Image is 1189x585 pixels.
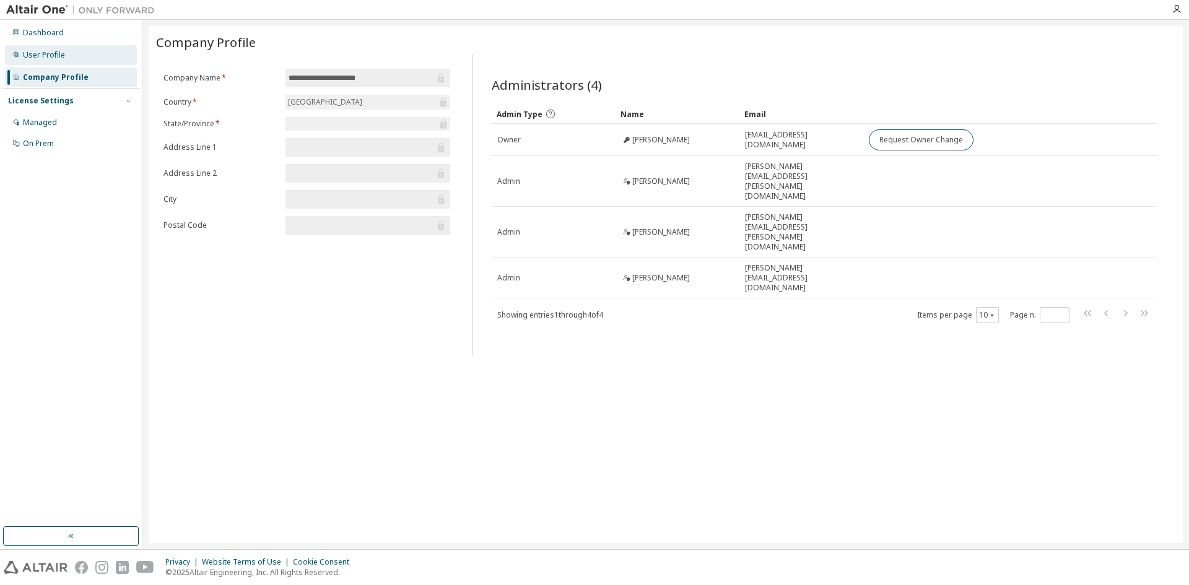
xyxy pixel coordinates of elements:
[23,118,57,128] div: Managed
[632,273,690,283] span: [PERSON_NAME]
[744,104,858,124] div: Email
[979,310,996,320] button: 10
[285,95,450,110] div: [GEOGRAPHIC_DATA]
[632,176,690,186] span: [PERSON_NAME]
[917,307,999,323] span: Items per page
[116,561,129,574] img: linkedin.svg
[136,561,154,574] img: youtube.svg
[869,129,973,150] button: Request Owner Change
[163,73,278,83] label: Company Name
[202,557,293,567] div: Website Terms of Use
[497,310,603,320] span: Showing entries 1 through 4 of 4
[23,50,65,60] div: User Profile
[163,119,278,129] label: State/Province
[497,227,520,237] span: Admin
[165,557,202,567] div: Privacy
[156,33,256,51] span: Company Profile
[23,72,89,82] div: Company Profile
[4,561,68,574] img: altair_logo.svg
[163,194,278,204] label: City
[497,135,521,145] span: Owner
[286,95,364,109] div: [GEOGRAPHIC_DATA]
[497,273,520,283] span: Admin
[23,28,64,38] div: Dashboard
[95,561,108,574] img: instagram.svg
[632,227,690,237] span: [PERSON_NAME]
[23,139,54,149] div: On Prem
[492,76,602,93] span: Administrators (4)
[163,220,278,230] label: Postal Code
[163,97,278,107] label: Country
[1010,307,1069,323] span: Page n.
[6,4,161,16] img: Altair One
[75,561,88,574] img: facebook.svg
[8,96,74,106] div: License Settings
[293,557,357,567] div: Cookie Consent
[621,104,734,124] div: Name
[632,135,690,145] span: [PERSON_NAME]
[497,109,542,119] span: Admin Type
[745,162,858,201] span: [PERSON_NAME][EMAIL_ADDRESS][PERSON_NAME][DOMAIN_NAME]
[163,142,278,152] label: Address Line 1
[165,567,357,578] p: © 2025 Altair Engineering, Inc. All Rights Reserved.
[745,212,858,252] span: [PERSON_NAME][EMAIL_ADDRESS][PERSON_NAME][DOMAIN_NAME]
[163,168,278,178] label: Address Line 2
[745,263,858,293] span: [PERSON_NAME][EMAIL_ADDRESS][DOMAIN_NAME]
[745,130,858,150] span: [EMAIL_ADDRESS][DOMAIN_NAME]
[497,176,520,186] span: Admin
